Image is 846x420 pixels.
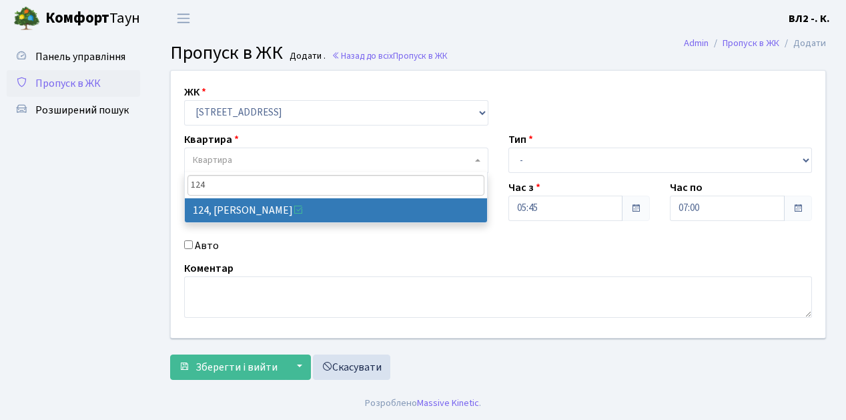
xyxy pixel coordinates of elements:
[184,84,206,100] label: ЖК
[287,51,326,62] small: Додати .
[417,396,479,410] a: Massive Kinetic
[365,396,481,411] div: Розроблено .
[35,103,129,118] span: Розширений пошук
[184,132,239,148] label: Квартира
[13,5,40,32] img: logo.png
[195,360,278,375] span: Зберегти і вийти
[508,180,540,196] label: Час з
[167,7,200,29] button: Переключити навігацію
[664,29,846,57] nav: breadcrumb
[35,76,101,91] span: Пропуск в ЖК
[45,7,140,30] span: Таун
[789,11,830,27] a: ВЛ2 -. К.
[170,39,283,66] span: Пропуск в ЖК
[170,355,286,380] button: Зберегти і вийти
[670,180,703,196] label: Час по
[7,43,140,70] a: Панель управління
[195,238,219,254] label: Авто
[313,355,390,380] a: Скасувати
[332,49,448,62] a: Назад до всіхПропуск в ЖК
[184,260,234,276] label: Коментар
[684,36,709,50] a: Admin
[508,132,533,148] label: Тип
[7,70,140,97] a: Пропуск в ЖК
[45,7,109,29] b: Комфорт
[393,49,448,62] span: Пропуск в ЖК
[185,198,488,222] li: 124, [PERSON_NAME]
[789,11,830,26] b: ВЛ2 -. К.
[7,97,140,124] a: Розширений пошук
[35,49,125,64] span: Панель управління
[193,154,232,167] span: Квартира
[723,36,779,50] a: Пропуск в ЖК
[779,36,826,51] li: Додати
